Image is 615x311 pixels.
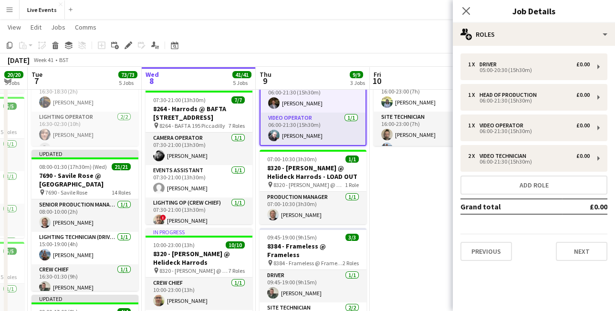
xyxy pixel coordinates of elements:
app-card-role: Lighting Technician (Driver)1/115:00-19:00 (4h)[PERSON_NAME] [31,232,138,264]
span: 5 Roles [0,273,17,280]
span: Week 41 [31,56,55,63]
span: 1/1 [345,155,359,163]
span: 7 Roles [229,122,245,129]
div: £0.00 [576,61,590,68]
span: Wed [146,70,159,79]
div: 06:00-21:30 (15h30m) [468,159,590,164]
div: £0.00 [576,92,590,98]
button: Add role [460,176,607,195]
span: 1 Role [345,181,359,188]
app-card-role: Camera Operator1/107:30-21:00 (13h30m)[PERSON_NAME] [146,133,252,165]
span: 7 [30,75,42,86]
a: Jobs [47,21,69,33]
button: Live Events [20,0,65,19]
span: 7/7 [231,96,245,104]
app-job-card: 07:00-10:30 (3h30m)1/18320 - [PERSON_NAME] @ Helideck Harrods - LOAD OUT 8320 - [PERSON_NAME] @ H... [260,150,366,224]
div: 06:00-21:30 (15h30m) [468,129,590,134]
div: 06:00-21:30 (15h30m) [468,98,590,103]
app-card-role: Driver1/109:45-19:00 (9h15m)[PERSON_NAME] [260,270,366,302]
span: 14 Roles [112,189,131,196]
div: BST [59,56,69,63]
app-card-role: Crew Chief1/116:30-01:30 (9h)[PERSON_NAME] [31,264,138,297]
span: 8320 - [PERSON_NAME] @ Helideck Harrods [159,267,229,274]
span: 5/5 [3,103,17,110]
app-job-card: In progress07:30-21:00 (13h30m)7/78264 - Harrods @ BAFTA [STREET_ADDRESS] 8264 - BAFTA 195 Piccad... [146,83,252,224]
span: ! [160,215,166,220]
app-card-role: Senior Production Manager1/108:00-10:00 (2h)[PERSON_NAME] [31,199,138,232]
app-card-role: Video Operator1/106:00-21:30 (15h30m)[PERSON_NAME] [261,113,365,145]
h3: Job Details [453,5,615,17]
span: 8 [144,75,159,86]
app-card-role: Events Assistant1/107:30-21:00 (13h30m)[PERSON_NAME] [146,165,252,197]
app-card-role: Production Manager1/107:00-10:30 (3h30m)[PERSON_NAME] [260,192,366,224]
span: 10:00-23:00 (13h) [153,241,195,249]
a: Comms [71,21,100,33]
span: Thu [260,70,271,79]
div: £0.00 [576,153,590,159]
span: 08:00-01:30 (17h30m) (Wed) [39,163,107,170]
h3: 8384 - Frameless @ Frameless [260,242,366,259]
app-card-role: Lighting Operator2/216:30-02:30 (10h)[PERSON_NAME][PERSON_NAME] [31,112,138,158]
span: 5/5 [3,248,17,255]
div: 1 x [468,92,479,98]
span: 8320 - [PERSON_NAME] @ Helideck Harrods - LOAD OUT [273,181,345,188]
span: Comms [75,23,96,31]
span: 8384 - Frameless @ Frameless [273,259,343,267]
h3: 8264 - Harrods @ BAFTA [STREET_ADDRESS] [146,104,252,122]
div: 05:00-20:30 (15h30m) [468,68,590,73]
app-job-card: Updated08:00-01:30 (17h30m) (Wed)21/217690 - Savile Rose @ [GEOGRAPHIC_DATA] 7690 - Savile Rose14... [31,150,138,291]
div: Updated [31,295,138,302]
span: 07:30-21:00 (13h30m) [153,96,206,104]
button: Previous [460,242,512,261]
td: Grand total [460,199,562,214]
span: Edit [31,23,42,31]
div: Head of Production [479,92,541,98]
span: 73/73 [118,71,137,78]
span: 10 [372,75,381,86]
span: 07:00-10:30 (3h30m) [267,155,317,163]
span: 3/3 [345,234,359,241]
div: 2 x [468,153,479,159]
a: Edit [27,21,45,33]
div: 5 Jobs [119,79,137,86]
span: Fri [374,70,381,79]
h3: 8320 - [PERSON_NAME] @ Helideck Harrods - LOAD OUT [260,164,366,181]
div: [DATE] [8,55,30,65]
div: £0.00 [576,122,590,129]
span: View [8,23,21,31]
app-card-role: Head of Production1/106:00-21:30 (15h30m)[PERSON_NAME] [261,80,365,113]
span: 9 [258,75,271,86]
app-card-role: Project Manager1/116:00-23:00 (7h)[PERSON_NAME] [374,79,480,112]
span: 10/10 [226,241,245,249]
button: Next [556,242,607,261]
span: 09:45-19:00 (9h15m) [267,234,317,241]
span: 20/20 [4,71,23,78]
app-card-role: TPC Coordinator1/116:30-18:30 (2h)[PERSON_NAME] [31,79,138,112]
td: £0.00 [562,199,607,214]
span: 8264 - BAFTA 195 Piccadilly [159,122,225,129]
span: Tue [31,70,42,79]
h3: 8320 - [PERSON_NAME] @ Helideck Harrods [146,249,252,267]
app-card-role: Lighting Op (Crew Chief)1/107:30-21:00 (13h30m)![PERSON_NAME] [146,197,252,230]
div: 3 Jobs [350,79,365,86]
div: 1 x [468,122,479,129]
div: In progress [146,228,252,236]
app-card-role: Crew Chief1/110:00-23:00 (13h)[PERSON_NAME] [146,278,252,310]
div: Video Operator [479,122,527,129]
span: 5 Roles [0,128,17,135]
app-card-role: Site Technician2/216:00-23:00 (7h)[PERSON_NAME][PERSON_NAME] [374,112,480,158]
div: 5 Jobs [5,79,23,86]
div: Updated [31,150,138,157]
div: 1 x [468,61,479,68]
span: 7690 - Savile Rose [45,189,87,196]
span: 7 Roles [229,267,245,274]
span: 41/41 [232,71,251,78]
div: 5 Jobs [233,79,251,86]
h3: 7690 - Savile Rose @ [GEOGRAPHIC_DATA] [31,171,138,188]
div: Roles [453,23,615,46]
div: Driver [479,61,500,68]
span: 21/21 [112,163,131,170]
